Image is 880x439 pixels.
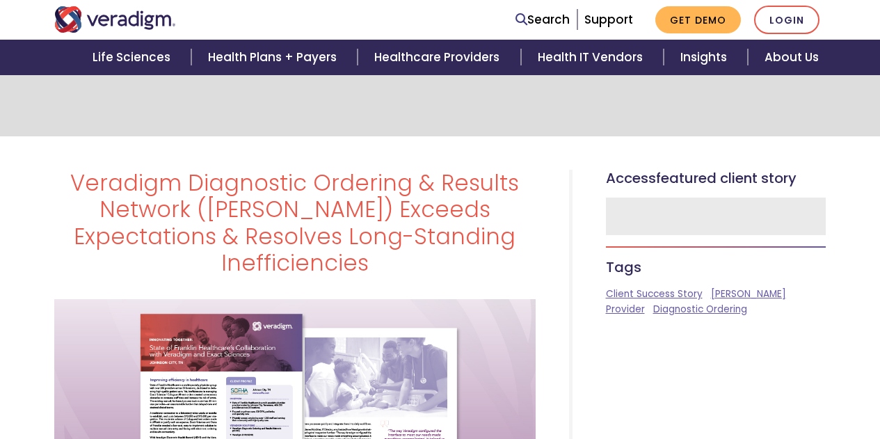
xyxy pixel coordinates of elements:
a: Insights [664,40,748,75]
a: Health IT Vendors [521,40,664,75]
a: Healthcare Providers [358,40,520,75]
a: Diagnostic Ordering [653,303,747,316]
h5: Tags [606,259,826,276]
h5: Access [606,170,826,186]
span: Featured Client Story [656,168,797,188]
a: Health Plans + Payers [191,40,358,75]
a: Login [754,6,819,34]
a: Get Demo [655,6,741,33]
a: About Us [748,40,835,75]
a: Provider [606,303,645,316]
a: Life Sciences [76,40,191,75]
a: [PERSON_NAME] [711,287,786,301]
h1: Veradigm Diagnostic Ordering & Results Network ([PERSON_NAME]) Exceeds Expectations & Resolves Lo... [54,170,536,277]
a: Client Success Story [606,287,703,301]
img: Veradigm logo [54,6,176,33]
a: Support [584,11,633,28]
a: Search [515,10,570,29]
